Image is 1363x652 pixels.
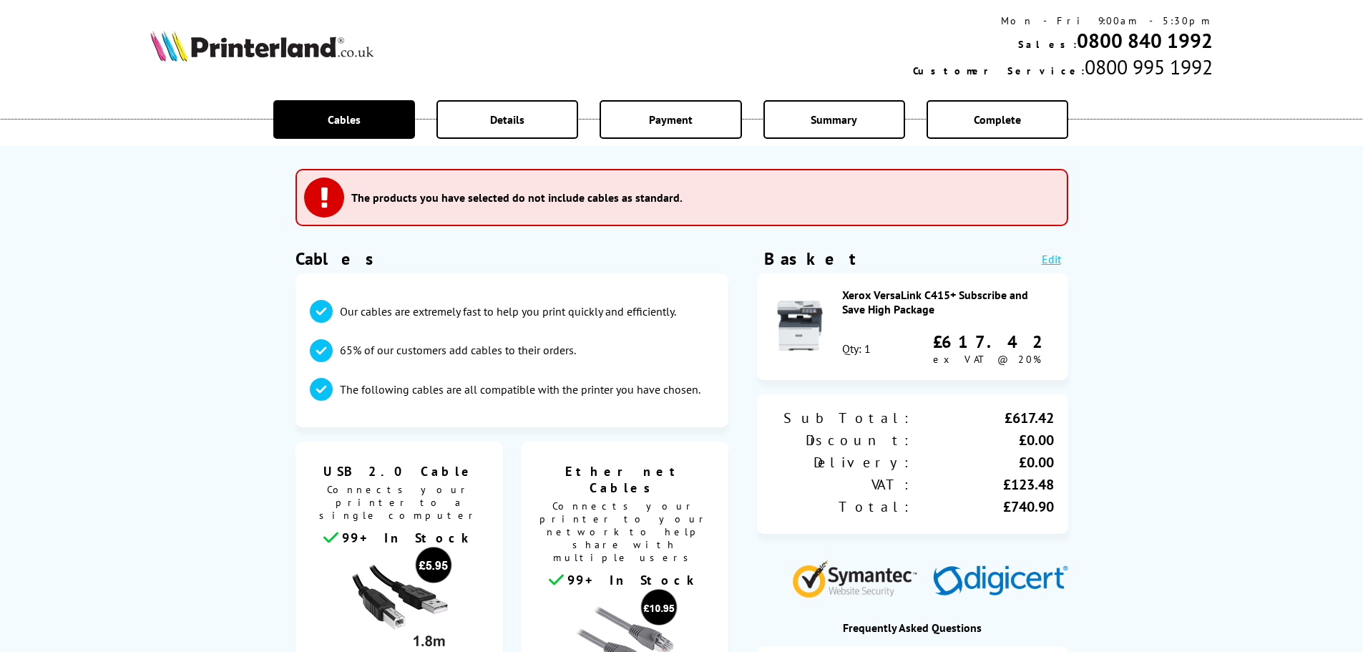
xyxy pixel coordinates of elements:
[150,30,373,62] img: Printerland Logo
[757,621,1068,635] div: Frequently Asked Questions
[340,342,576,358] p: 65% of our customers add cables to their orders.
[771,453,912,472] div: Delivery:
[306,463,493,480] span: USB 2.0 Cable
[933,565,1068,598] img: Digicert
[842,288,1028,316] span: + Subscribe and Save High Package
[528,496,722,571] span: Connects your printer to your network to help share with multiple users
[842,341,871,356] div: Qty: 1
[351,190,683,205] h3: The products you have selected do not include cables as standard.
[771,475,912,494] div: VAT:
[303,480,497,529] span: Connects your printer to a single computer
[792,557,927,598] img: Symantec Website Security
[1018,38,1077,51] span: Sales:
[912,453,1053,472] div: £0.00
[649,112,693,127] span: Payment
[912,409,1053,427] div: £617.42
[340,381,700,397] p: The following cables are all compatible with the printer you have chosen.
[342,530,475,546] span: 99+ In Stock
[912,431,1053,449] div: £0.00
[775,301,825,351] img: Xerox VersaLink C415
[1085,54,1213,80] span: 0800 995 1992
[771,431,912,449] div: Discount:
[328,112,361,127] span: Cables
[933,331,1054,353] div: £617.42
[532,463,718,496] span: Ethernet Cables
[490,112,524,127] span: Details
[974,112,1021,127] span: Complete
[933,353,1041,366] span: ex VAT @ 20%
[912,497,1053,516] div: £740.90
[1042,252,1061,266] a: Edit
[811,112,857,127] span: Summary
[842,288,1054,316] div: Xerox VersaLink C415
[912,475,1053,494] div: £123.48
[764,248,857,270] div: Basket
[913,14,1213,27] div: Mon - Fri 9:00am - 5:30pm
[340,303,676,319] p: Our cables are extremely fast to help you print quickly and efficiently.
[771,409,912,427] div: Sub Total:
[771,497,912,516] div: Total:
[567,572,700,588] span: 99+ In Stock
[913,64,1085,77] span: Customer Service:
[1077,27,1213,54] a: 0800 840 1992
[295,248,729,270] h1: Cables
